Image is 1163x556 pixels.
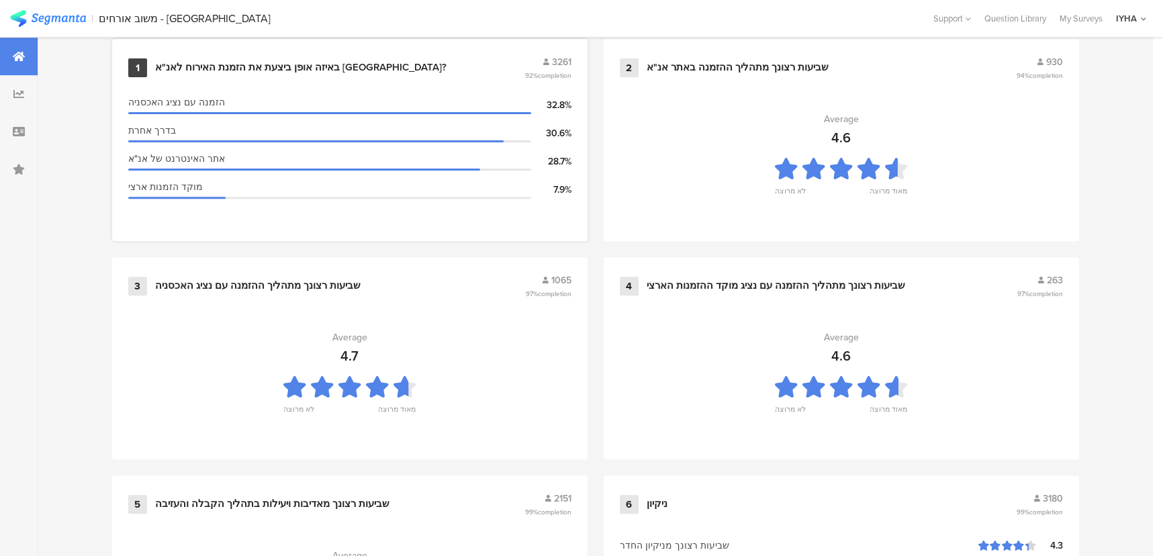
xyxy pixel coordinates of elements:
span: הזמנה עם נציג האכסניה [128,95,225,109]
div: Average [824,112,859,126]
span: completion [538,71,571,81]
div: Average [824,330,859,344]
div: Support [933,8,971,29]
div: 7.9% [531,183,571,197]
div: Average [332,330,367,344]
span: 97% [1017,289,1063,299]
div: שביעות רצונך מאדיבות ויעילות בתהליך הקבלה והעזיבה [155,498,389,511]
span: completion [1029,507,1063,517]
div: 5 [128,495,147,514]
div: 6 [620,495,639,514]
span: מוקד הזמנות ארצי [128,180,203,194]
div: שביעות רצונך מתהליך ההזמנה באתר אנ"א [647,61,829,75]
a: My Surveys [1053,12,1109,25]
div: מאוד מרוצה [870,404,907,422]
div: שביעות רצונך מתהליך ההזמנה עם נציג האכסניה [155,279,361,293]
span: 92% [525,71,571,81]
span: completion [1029,289,1063,299]
span: 1065 [551,273,571,287]
span: אתר האינטרנט של אנ"א [128,152,225,166]
span: 94% [1017,71,1063,81]
div: לא מרוצה [775,185,806,204]
div: שביעות רצונך מתהליך ההזמנה עם נציג מוקד ההזמנות הארצי [647,279,905,293]
div: 30.6% [531,126,571,140]
div: 4.6 [831,346,851,366]
div: 32.8% [531,98,571,112]
div: משוב אורחים - [GEOGRAPHIC_DATA] [99,12,271,25]
span: 99% [1017,507,1063,517]
div: לא מרוצה [283,404,314,422]
div: 4 [620,277,639,295]
span: 97% [526,289,571,299]
div: 2 [620,58,639,77]
span: בדרך אחרת [128,124,176,138]
div: שביעות רצונך מניקיון החדר [620,539,978,553]
div: IYHA [1116,12,1137,25]
div: מאוד מרוצה [870,185,907,204]
span: completion [1029,71,1063,81]
span: 930 [1046,55,1063,69]
div: | [91,11,93,26]
span: 3261 [552,55,571,69]
div: מאוד מרוצה [378,404,416,422]
a: Question Library [978,12,1053,25]
div: לא מרוצה [775,404,806,422]
div: 28.7% [531,154,571,169]
div: באיזה אופן ביצעת את הזמנת האירוח לאנ"א [GEOGRAPHIC_DATA]? [155,61,447,75]
span: completion [538,289,571,299]
span: 99% [525,507,571,517]
div: 4.3 [1036,539,1063,553]
div: 3 [128,277,147,295]
span: 263 [1047,273,1063,287]
span: 2151 [554,492,571,506]
img: segmanta logo [10,10,86,27]
div: 4.6 [831,128,851,148]
div: 4.7 [340,346,359,366]
div: 1 [128,58,147,77]
div: ניקיון [647,498,667,511]
span: 3180 [1043,492,1063,506]
span: completion [538,507,571,517]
